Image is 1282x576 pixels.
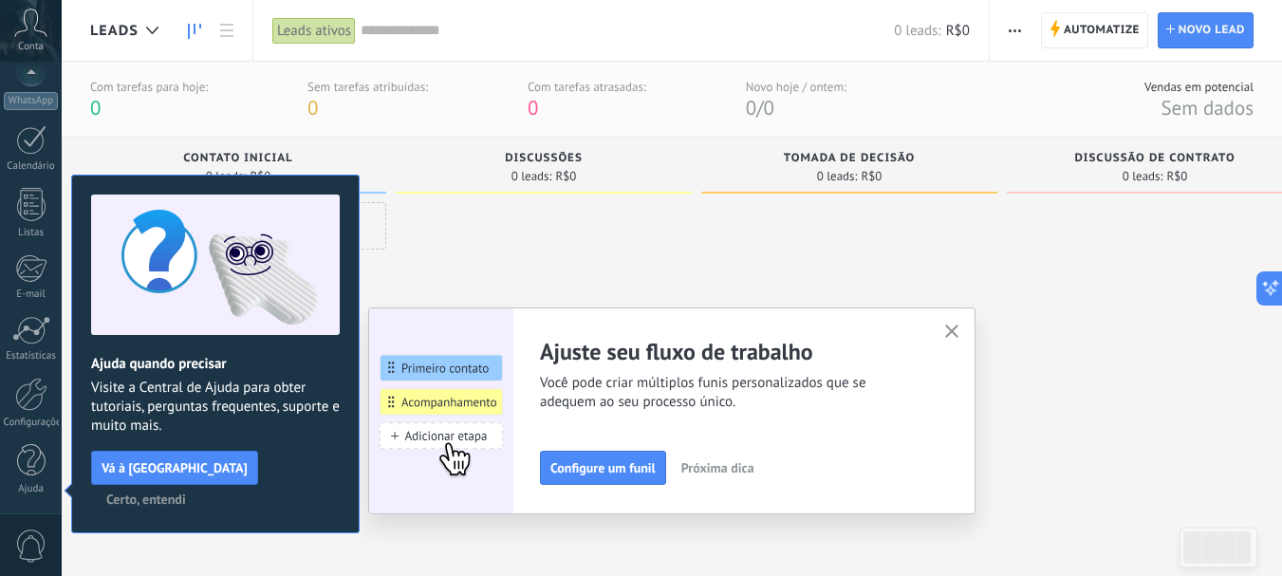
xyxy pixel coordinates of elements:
[90,95,101,121] span: 0
[4,92,58,110] div: WhatsApp
[1041,12,1148,48] a: Automatize
[746,79,846,95] div: Novo hoje / ontem:
[540,451,666,485] button: Configure um funil
[18,41,44,53] span: Conta
[861,171,882,182] span: R$0
[681,461,754,474] span: Próxima dica
[405,152,682,168] div: Discussões
[1144,79,1254,95] div: Vendas em potencial
[1074,152,1235,165] span: Discussão de contrato
[946,22,970,40] span: R$0
[1179,13,1245,47] span: Novo lead
[1166,171,1187,182] span: R$0
[1123,171,1163,182] span: 0 leads:
[4,350,59,362] div: Estatísticas
[307,95,318,121] span: 0
[4,227,59,239] div: Listas
[711,152,988,168] div: Tomada de decisão
[673,454,763,482] button: Próxima dica
[90,22,139,40] span: Leads
[307,79,428,95] div: Sem tarefas atribuídas:
[1158,12,1254,48] a: Novo lead
[817,171,858,182] span: 0 leads:
[756,95,763,121] span: /
[1064,13,1140,47] span: Automatize
[540,374,921,412] span: Você pode criar múltiplos funis personalizados que se adequem ao seu processo único.
[894,22,940,40] span: 0 leads:
[272,17,356,45] div: Leads ativos
[550,461,656,474] span: Configure um funil
[183,152,292,165] span: Contato inicial
[4,288,59,301] div: E-mail
[746,95,756,121] span: 0
[540,337,921,366] h2: Ajuste seu fluxo de trabalho
[91,379,340,436] span: Visite a Central de Ajuda para obter tutoriais, perguntas frequentes, suporte e muito mais.
[250,171,270,182] span: R$0
[100,152,377,168] div: Contato inicial
[206,171,247,182] span: 0 leads:
[764,95,774,121] span: 0
[91,451,258,485] button: Vá à [GEOGRAPHIC_DATA]
[505,152,583,165] span: Discussões
[4,417,59,429] div: Configurações
[102,461,248,474] span: Vá à [GEOGRAPHIC_DATA]
[211,12,243,49] a: Lista
[90,79,208,95] div: Com tarefas para hoje:
[555,171,576,182] span: R$0
[178,12,211,49] a: Leads
[106,492,186,506] span: Certo, entendi
[528,79,646,95] div: Com tarefas atrasadas:
[784,152,915,165] span: Tomada de decisão
[1001,12,1029,48] button: Mais
[4,483,59,495] div: Ajuda
[91,355,340,373] h2: Ajuda quando precisar
[511,171,552,182] span: 0 leads:
[98,485,195,513] button: Certo, entendi
[528,95,538,121] span: 0
[4,160,59,173] div: Calendário
[1161,95,1254,121] span: Sem dados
